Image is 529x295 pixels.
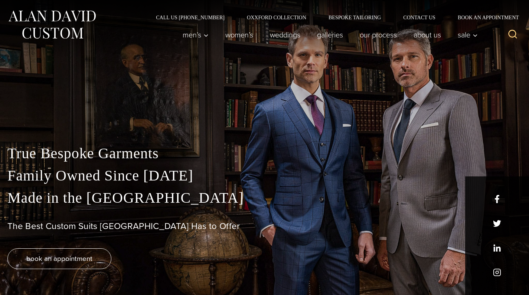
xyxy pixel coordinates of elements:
[352,27,405,42] a: Our Process
[317,15,392,20] a: Bespoke Tailoring
[236,15,317,20] a: Oxxford Collection
[7,248,111,269] a: book an appointment
[447,15,522,20] a: Book an Appointment
[309,27,352,42] a: Galleries
[7,142,522,209] p: True Bespoke Garments Family Owned Since [DATE] Made in the [GEOGRAPHIC_DATA]
[458,31,478,39] span: Sale
[174,27,482,42] nav: Primary Navigation
[145,15,522,20] nav: Secondary Navigation
[145,15,236,20] a: Call Us [PHONE_NUMBER]
[183,31,209,39] span: Men’s
[405,27,450,42] a: About Us
[7,221,522,232] h1: The Best Custom Suits [GEOGRAPHIC_DATA] Has to Offer
[504,26,522,44] button: View Search Form
[26,253,92,264] span: book an appointment
[392,15,447,20] a: Contact Us
[7,8,97,41] img: Alan David Custom
[262,27,309,42] a: weddings
[217,27,262,42] a: Women’s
